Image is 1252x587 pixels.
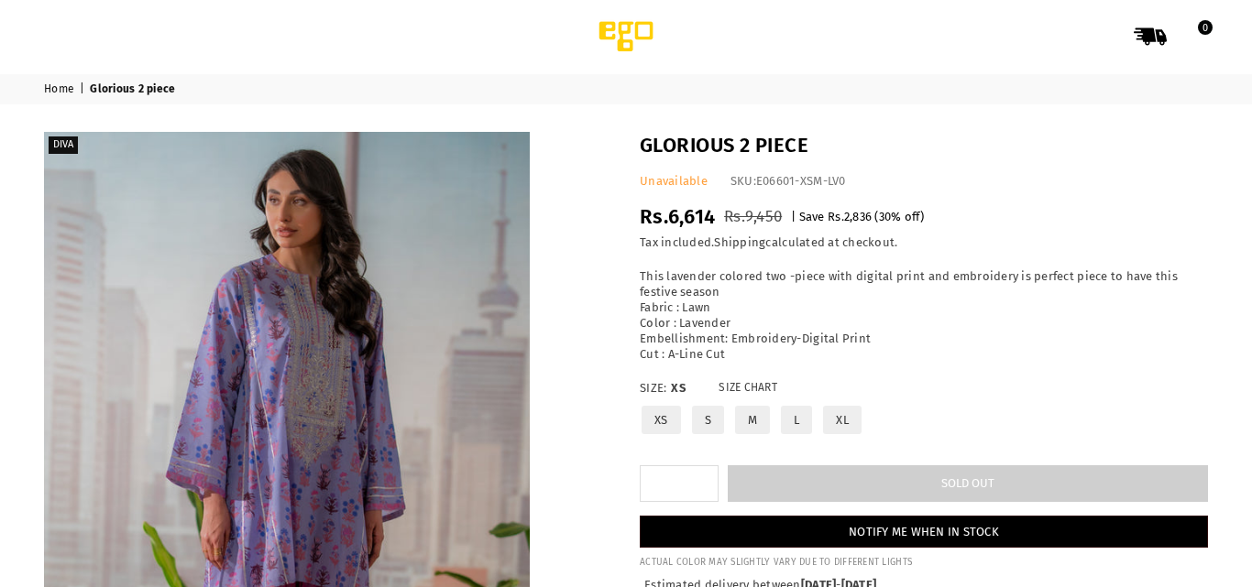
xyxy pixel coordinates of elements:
label: S [690,404,726,436]
a: Menu [36,29,69,43]
div: SKU: [730,174,846,190]
span: 30 [879,210,892,223]
a: Size Chart [719,381,777,397]
a: Search [1093,20,1126,53]
span: Sold out [941,476,994,490]
label: L [779,404,814,436]
div: Tax included. calculated at checkout. [640,235,1208,251]
span: 0 [1198,20,1213,35]
button: Sold out [728,465,1208,502]
a: Home [44,82,77,97]
a: 0 [1175,20,1208,53]
img: Ego [548,18,704,55]
span: | [791,210,796,223]
span: Unavailable [640,174,708,188]
label: XS [640,404,683,436]
span: ( % off) [874,210,924,223]
a: Shipping [714,235,765,250]
span: Rs.9,450 [724,207,782,226]
span: Save [799,210,825,223]
span: Rs.6,614 [640,204,715,229]
div: ACTUAL COLOR MAY SLIGHTLY VARY DUE TO DIFFERENT LIGHTS [640,557,1208,569]
label: XL [821,404,863,436]
label: M [733,404,772,436]
p: This lavender colored two -piece with digital print and embroidery is perfect piece to have this ... [640,269,1208,362]
label: Diva [49,136,78,154]
nav: breadcrumbs [30,74,1222,104]
span: E06601-XSM-LV0 [756,174,846,188]
span: Rs.2,836 [828,210,872,223]
quantity-input: Quantity [640,465,719,502]
a: Notify me when in stock [640,516,1208,548]
span: | [80,82,87,97]
h1: Glorious 2 piece [640,132,1208,160]
span: XS [671,381,708,397]
span: Glorious 2 piece [90,82,178,97]
label: Size: [640,381,1208,397]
